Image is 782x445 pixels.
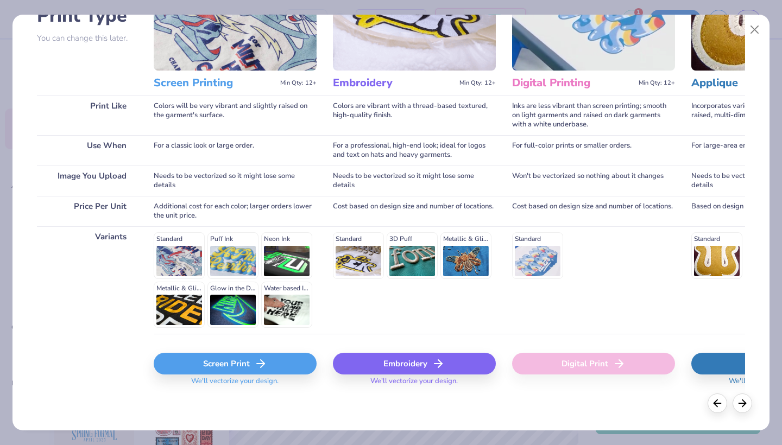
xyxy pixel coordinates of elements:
div: Screen Print [154,353,317,374]
span: We'll vectorize your design. [187,377,283,392]
div: For a classic look or large order. [154,135,317,166]
div: Embroidery [333,353,496,374]
span: We'll vectorize your design. [366,377,462,392]
span: Min Qty: 12+ [280,79,317,87]
div: Won't be vectorized so nothing about it changes [512,166,675,196]
h3: Screen Printing [154,76,276,90]
div: Cost based on design size and number of locations. [512,196,675,226]
div: Needs to be vectorized so it might lose some details [154,166,317,196]
div: Variants [37,226,137,334]
div: Inks are less vibrant than screen printing; smooth on light garments and raised on dark garments ... [512,96,675,135]
p: You can change this later. [37,34,137,43]
div: For full-color prints or smaller orders. [512,135,675,166]
span: Min Qty: 12+ [459,79,496,87]
div: Use When [37,135,137,166]
div: Colors are vibrant with a thread-based textured, high-quality finish. [333,96,496,135]
div: Additional cost for each color; larger orders lower the unit price. [154,196,317,226]
span: Min Qty: 12+ [639,79,675,87]
div: Colors will be very vibrant and slightly raised on the garment's surface. [154,96,317,135]
button: Close [745,20,765,40]
div: Digital Print [512,353,675,374]
div: Image You Upload [37,166,137,196]
div: Price Per Unit [37,196,137,226]
h3: Digital Printing [512,76,634,90]
div: For a professional, high-end look; ideal for logos and text on hats and heavy garments. [333,135,496,166]
div: Cost based on design size and number of locations. [333,196,496,226]
div: Needs to be vectorized so it might lose some details [333,166,496,196]
div: Print Like [37,96,137,135]
h3: Embroidery [333,76,455,90]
